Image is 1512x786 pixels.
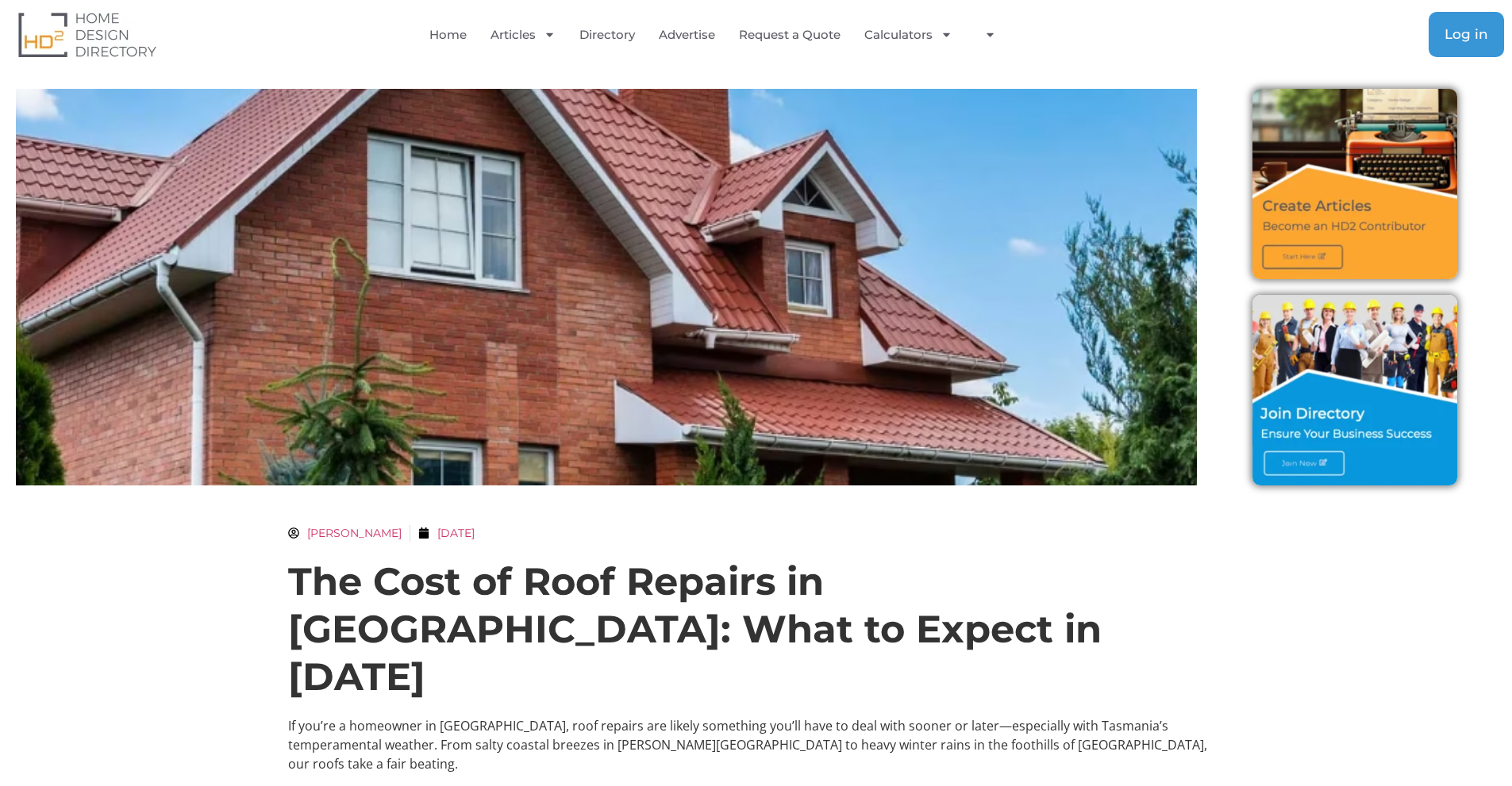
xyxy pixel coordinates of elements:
[1252,89,1457,279] img: Create Articles
[288,525,402,542] a: [PERSON_NAME]
[1252,295,1457,485] img: Join Directory
[437,526,475,540] time: [DATE]
[418,525,475,542] a: [DATE]
[1445,28,1488,41] span: Log in
[307,17,1130,53] nav: Menu
[739,17,841,53] a: Request a Quote
[579,17,635,53] a: Directory
[1429,12,1504,57] a: Log in
[864,17,952,53] a: Calculators
[288,558,1225,700] h1: The Cost of Roof Repairs in [GEOGRAPHIC_DATA]: What to Expect in [DATE]
[299,525,402,542] span: [PERSON_NAME]
[288,716,1225,773] p: If you’re a homeowner in [GEOGRAPHIC_DATA], roof repairs are likely something you’ll have to deal...
[429,17,467,53] a: Home
[491,17,556,53] a: Articles
[659,17,715,53] a: Advertise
